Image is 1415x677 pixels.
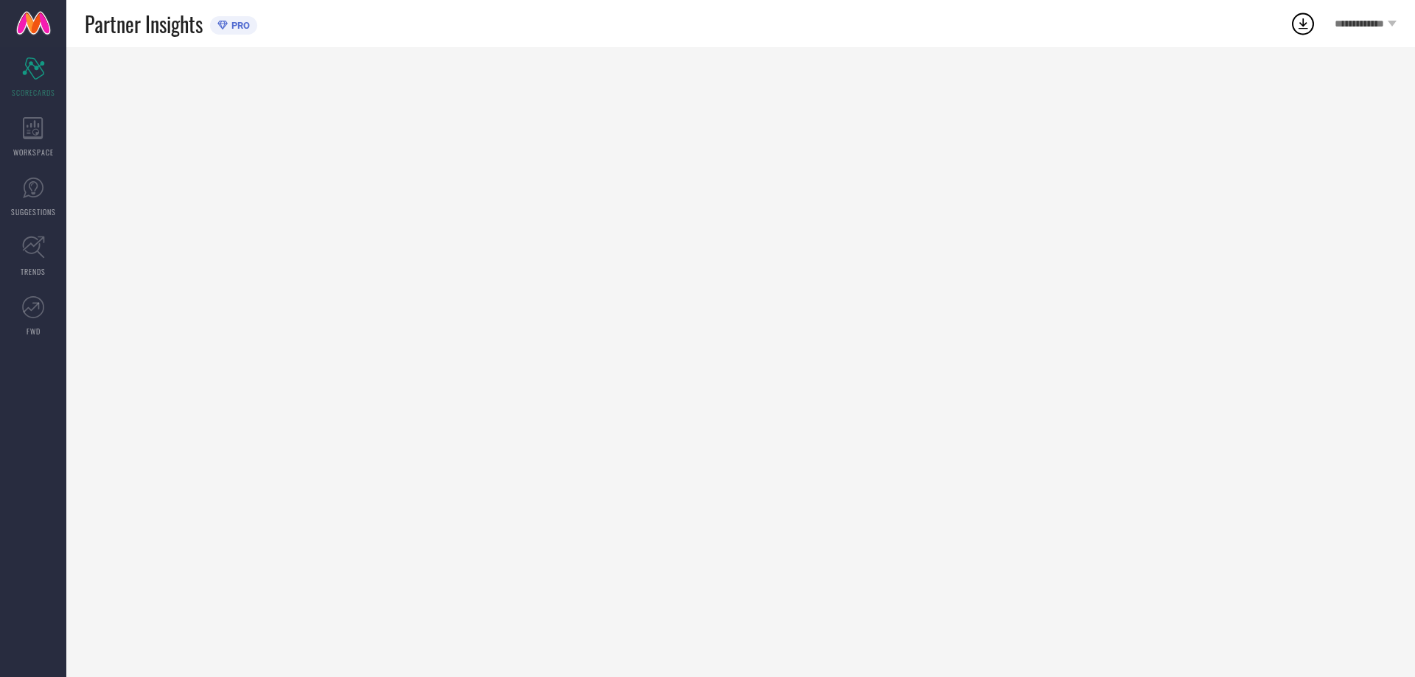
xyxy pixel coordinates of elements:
span: TRENDS [21,266,46,277]
span: Partner Insights [85,9,203,39]
span: WORKSPACE [13,147,54,158]
span: FWD [27,326,41,337]
span: PRO [228,20,250,31]
div: Open download list [1290,10,1316,37]
span: SCORECARDS [12,87,55,98]
span: SUGGESTIONS [11,206,56,217]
